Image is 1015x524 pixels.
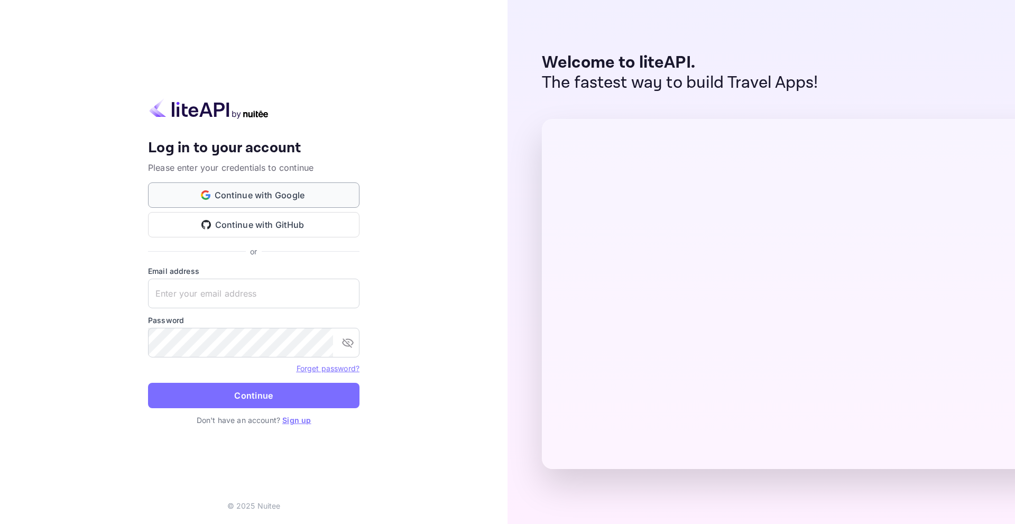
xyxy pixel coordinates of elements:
[148,279,359,308] input: Enter your email address
[282,416,311,425] a: Sign up
[148,315,359,326] label: Password
[297,363,359,373] a: Forget password?
[542,73,818,93] p: The fastest way to build Travel Apps!
[148,415,359,426] p: Don't have an account?
[148,182,359,208] button: Continue with Google
[148,139,359,158] h4: Log in to your account
[148,161,359,174] p: Please enter your credentials to continue
[148,265,359,277] label: Email address
[250,246,257,257] p: or
[297,364,359,373] a: Forget password?
[337,332,358,353] button: toggle password visibility
[148,212,359,237] button: Continue with GitHub
[227,500,281,511] p: © 2025 Nuitee
[148,383,359,408] button: Continue
[542,53,818,73] p: Welcome to liteAPI.
[148,98,270,119] img: liteapi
